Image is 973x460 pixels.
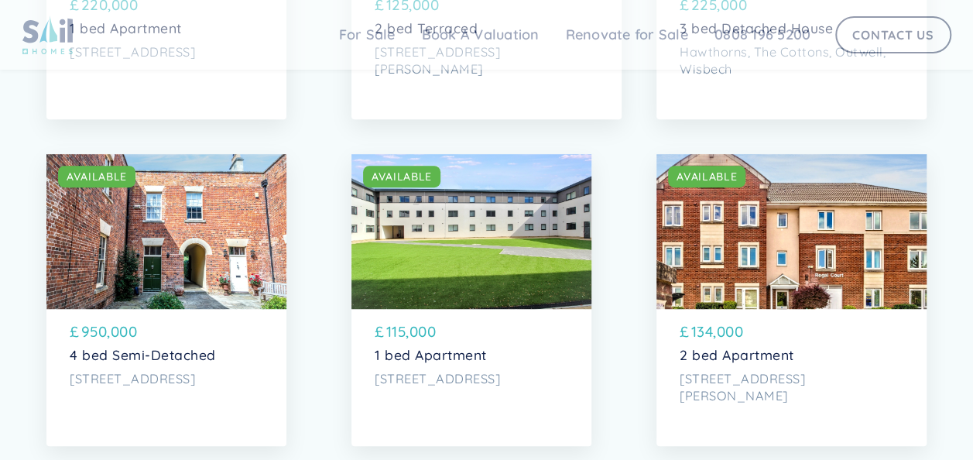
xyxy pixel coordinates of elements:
div: AVAILABLE [677,169,737,184]
p: [STREET_ADDRESS] [375,371,568,387]
a: Renovate for Sale [553,19,701,50]
p: 950,000 [81,321,138,342]
a: Contact Us [835,16,951,53]
a: AVAILABLE£115,0001 bed Apartment[STREET_ADDRESS] [351,154,591,446]
p: [STREET_ADDRESS][PERSON_NAME] [680,371,903,404]
p: £ [375,321,385,342]
p: 134,000 [691,321,744,342]
p: 1 bed Apartment [375,347,568,363]
a: AVAILABLE£950,0004 bed Semi-Detached[STREET_ADDRESS] [46,154,286,446]
div: AVAILABLE [67,169,127,184]
p: 115,000 [386,321,437,342]
a: Book A Valuation [409,19,553,50]
p: 4 bed Semi-Detached [70,347,263,363]
p: £ [70,321,80,342]
a: For Sale [326,19,409,50]
a: AVAILABLE£134,0002 bed Apartment[STREET_ADDRESS][PERSON_NAME] [656,154,927,446]
div: AVAILABLE [372,169,432,184]
p: 2 bed Apartment [680,347,903,363]
p: [STREET_ADDRESS] [70,371,263,387]
img: sail home logo colored [22,15,74,54]
a: 0808 196 5200 [701,19,824,50]
p: £ [680,321,690,342]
